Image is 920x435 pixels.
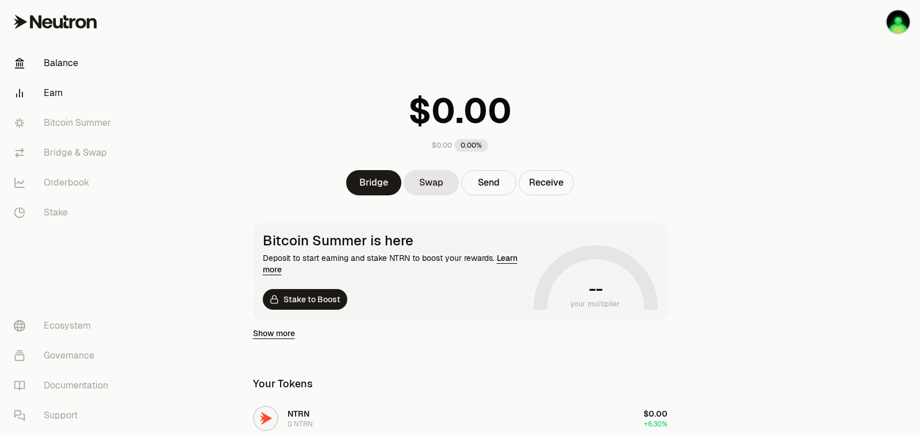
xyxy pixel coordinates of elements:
img: alehan [887,10,910,33]
div: 0.00% [454,139,488,152]
div: Deposit to start earning and stake NTRN to boost your rewards. [263,252,529,275]
a: Stake [5,198,124,228]
a: Balance [5,48,124,78]
button: Receive [519,170,574,195]
h1: -- [589,280,602,298]
div: Your Tokens [253,376,313,392]
a: Bridge [346,170,401,195]
a: Bridge & Swap [5,138,124,168]
a: Swap [404,170,459,195]
a: Orderbook [5,168,124,198]
a: Support [5,401,124,430]
a: Ecosystem [5,311,124,341]
span: your multiplier [570,298,620,310]
div: Bitcoin Summer is here [263,233,529,249]
div: $0.00 [432,141,452,150]
a: Earn [5,78,124,108]
a: Documentation [5,371,124,401]
a: Stake to Boost [263,289,347,310]
button: Send [461,170,516,195]
a: Governance [5,341,124,371]
a: Bitcoin Summer [5,108,124,138]
a: Show more [253,328,295,339]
